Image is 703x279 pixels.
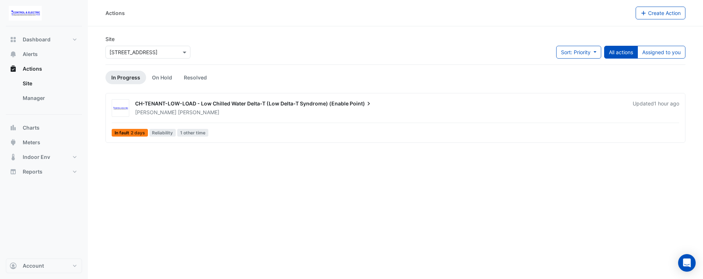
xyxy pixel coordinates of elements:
[604,46,638,59] button: All actions
[6,76,82,108] div: Actions
[23,262,44,269] span: Account
[178,71,213,84] a: Resolved
[350,100,372,107] span: Point)
[23,51,38,58] span: Alerts
[10,139,17,146] app-icon: Meters
[112,129,148,137] span: In fault
[135,109,176,115] span: [PERSON_NAME]
[6,120,82,135] button: Charts
[6,32,82,47] button: Dashboard
[23,153,50,161] span: Indoor Env
[648,10,681,16] span: Create Action
[105,71,146,84] a: In Progress
[23,139,40,146] span: Meters
[23,168,42,175] span: Reports
[23,124,40,131] span: Charts
[146,71,178,84] a: On Hold
[636,7,686,19] button: Create Action
[105,35,115,43] label: Site
[178,109,219,116] span: [PERSON_NAME]
[10,51,17,58] app-icon: Alerts
[6,150,82,164] button: Indoor Env
[6,47,82,62] button: Alerts
[112,105,129,112] img: Control & Electric
[6,258,82,273] button: Account
[9,6,42,21] img: Company Logo
[10,153,17,161] app-icon: Indoor Env
[633,100,679,116] div: Updated
[149,129,176,137] span: Reliability
[561,49,591,55] span: Sort: Priority
[177,129,208,137] span: 1 other time
[637,46,685,59] button: Assigned to you
[6,62,82,76] button: Actions
[654,100,679,107] span: Fri 19-Sep-2025 07:34 AEST
[131,131,145,135] span: 2 days
[6,135,82,150] button: Meters
[23,65,42,72] span: Actions
[17,91,82,105] a: Manager
[678,254,696,272] div: Open Intercom Messenger
[10,168,17,175] app-icon: Reports
[10,65,17,72] app-icon: Actions
[6,164,82,179] button: Reports
[10,124,17,131] app-icon: Charts
[10,36,17,43] app-icon: Dashboard
[135,100,349,107] span: CH-TENANT-LOW-LOAD - Low Chilled Water Delta-T (Low Delta-T Syndrome) (Enable
[23,36,51,43] span: Dashboard
[17,76,82,91] a: Site
[556,46,601,59] button: Sort: Priority
[105,9,125,17] div: Actions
